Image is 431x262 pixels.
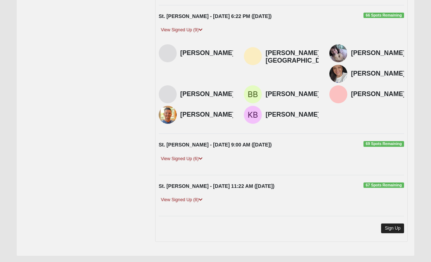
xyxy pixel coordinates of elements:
h4: [PERSON_NAME] [180,111,235,119]
strong: St. [PERSON_NAME] - [DATE] 9:00 AM ([DATE]) [159,142,272,148]
a: View Signed Up (8) [159,196,205,204]
h4: [PERSON_NAME] [351,90,405,98]
img: Nicole Phillips [329,85,347,103]
img: Kevin Bush [244,106,262,124]
img: Melissa Cable [329,65,347,83]
h4: [PERSON_NAME][GEOGRAPHIC_DATA] [265,49,334,65]
img: Terri Falk [159,85,177,103]
a: Sign Up [381,223,404,233]
span: 66 Spots Remaining [363,13,404,18]
img: Nancy Peterson [159,44,177,62]
h4: [PERSON_NAME] [265,90,320,98]
h4: [PERSON_NAME] [180,90,235,98]
h4: [PERSON_NAME] [180,49,235,57]
h4: [PERSON_NAME] [351,49,405,57]
span: 67 Spots Remaining [363,182,404,188]
span: 69 Spots Remaining [363,141,404,147]
img: Zach Sheffield [244,47,262,65]
h4: [PERSON_NAME] [265,111,320,119]
img: Bob Beste [244,85,262,103]
img: Paul Orgunov [159,106,177,124]
a: View Signed Up (6) [159,155,205,163]
strong: St. [PERSON_NAME] - [DATE] 6:22 PM ([DATE]) [159,13,272,19]
a: View Signed Up (9) [159,26,205,34]
strong: St. [PERSON_NAME] - [DATE] 11:22 AM ([DATE]) [159,183,275,189]
h4: [PERSON_NAME] [351,70,405,78]
img: Joanne Force [329,44,347,62]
